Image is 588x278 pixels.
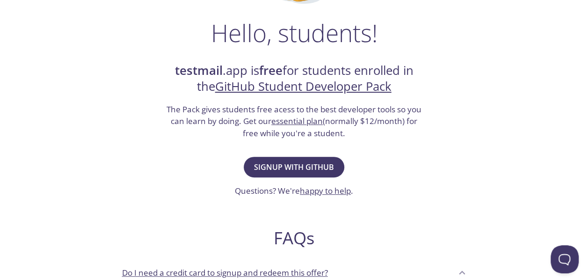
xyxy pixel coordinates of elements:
[175,62,223,79] strong: testmail
[259,62,283,79] strong: free
[235,185,353,197] h3: Questions? We're .
[166,103,423,139] h3: The Pack gives students free acess to the best developer tools so you can learn by doing. Get our...
[271,116,323,126] a: essential plan
[166,63,423,95] h2: .app is for students enrolled in the
[211,19,377,47] h1: Hello, students!
[300,185,351,196] a: happy to help
[215,78,392,95] a: GitHub Student Developer Pack
[244,157,344,177] button: Signup with GitHub
[254,161,334,174] span: Signup with GitHub
[551,245,579,273] iframe: Help Scout Beacon - Open
[115,227,474,249] h2: FAQs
